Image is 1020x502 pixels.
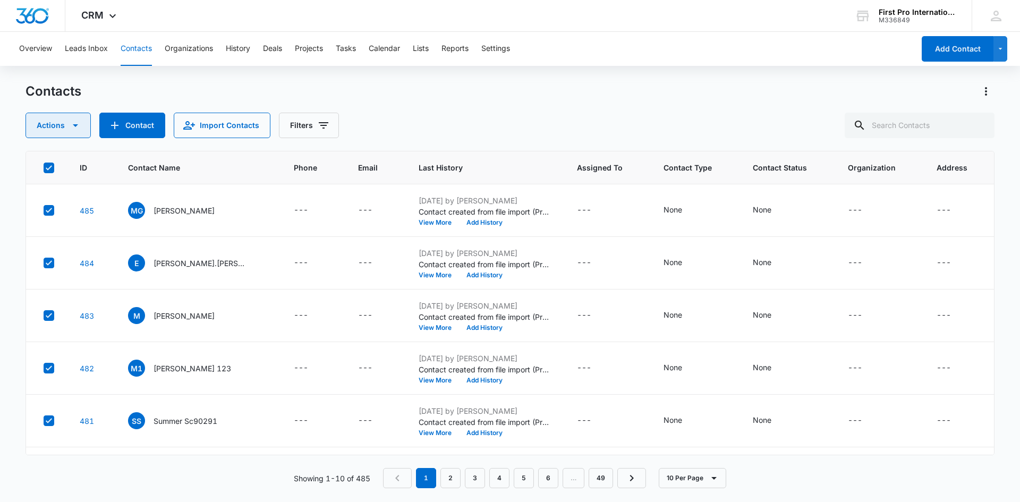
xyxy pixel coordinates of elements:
span: M1 [128,360,145,377]
div: --- [577,309,591,322]
div: None [664,362,682,373]
div: Organization - - Select to Edit Field [848,204,881,217]
div: None [664,204,682,215]
p: [DATE] by [PERSON_NAME] [419,405,551,416]
em: 1 [416,468,436,488]
div: Organization - - Select to Edit Field [848,362,881,375]
div: Contact Type - None - Select to Edit Field [664,257,701,269]
div: None [753,309,771,320]
p: Contact created from file import (Premier_Agent_CRM_Contacts.csv): -- [419,311,551,322]
span: SS [128,412,145,429]
span: ID [80,162,87,173]
span: Organization [848,162,896,173]
button: Add History [459,325,510,331]
div: Email - - Select to Edit Field [358,257,392,269]
button: Overview [19,32,52,66]
span: E [128,254,145,271]
div: None [753,204,771,215]
div: Assigned To - - Select to Edit Field [577,309,610,322]
button: Filters [279,113,339,138]
span: Contact Name [128,162,253,173]
div: None [664,257,682,268]
div: Contact Status - None - Select to Edit Field [753,204,790,217]
div: --- [577,414,591,427]
a: Page 49 [589,468,613,488]
div: Contact Name - Summer Sc90291 - Select to Edit Field [128,412,236,429]
div: Email - - Select to Edit Field [358,204,392,217]
div: --- [358,257,372,269]
input: Search Contacts [845,113,994,138]
button: View More [419,272,459,278]
div: Phone - - Select to Edit Field [294,362,327,375]
div: Address - - Select to Edit Field [937,257,970,269]
div: --- [294,414,308,427]
div: Organization - - Select to Edit Field [848,309,881,322]
div: --- [937,204,951,217]
p: Showing 1-10 of 485 [294,473,370,484]
button: Add Contact [99,113,165,138]
button: Leads Inbox [65,32,108,66]
a: Navigate to contact details page for Summer Sc90291 [80,416,94,426]
div: Organization - - Select to Edit Field [848,257,881,269]
button: View More [419,325,459,331]
span: Contact Type [664,162,712,173]
div: --- [937,362,951,375]
nav: Pagination [383,468,646,488]
span: Assigned To [577,162,623,173]
div: --- [848,362,862,375]
a: Navigate to contact details page for Martha G [80,206,94,215]
h1: Contacts [25,83,81,99]
span: Address [937,162,967,173]
div: Assigned To - - Select to Edit Field [577,257,610,269]
button: View More [419,377,459,384]
div: --- [848,257,862,269]
div: None [753,257,771,268]
p: [PERSON_NAME] 123 [154,363,231,374]
button: Settings [481,32,510,66]
div: None [753,414,771,426]
p: Summer Sc90291 [154,415,217,427]
div: Contact Name - Melissa 123 - Select to Edit Field [128,360,250,377]
div: --- [358,362,372,375]
a: Next Page [617,468,646,488]
div: Address - - Select to Edit Field [937,362,970,375]
div: --- [577,204,591,217]
button: Organizations [165,32,213,66]
div: Address - - Select to Edit Field [937,414,970,427]
button: Add History [459,272,510,278]
button: Actions [977,83,994,100]
div: --- [848,204,862,217]
div: Contact Status - None - Select to Edit Field [753,414,790,427]
div: Contact Type - None - Select to Edit Field [664,204,701,217]
a: Page 3 [465,468,485,488]
p: [PERSON_NAME].[PERSON_NAME] [154,258,249,269]
div: --- [848,309,862,322]
div: --- [937,414,951,427]
button: Import Contacts [174,113,270,138]
div: Contact Type - None - Select to Edit Field [664,414,701,427]
div: Phone - - Select to Edit Field [294,204,327,217]
div: Contact Status - None - Select to Edit Field [753,362,790,375]
div: Contact Status - None - Select to Edit Field [753,309,790,322]
span: Email [358,162,378,173]
p: Contact created from file import (Premier_Agent_CRM_Contacts.csv): -- [419,364,551,375]
div: --- [358,309,372,322]
div: account id [879,16,956,24]
span: M [128,307,145,324]
button: 10 Per Page [659,468,726,488]
div: Assigned To - - Select to Edit Field [577,362,610,375]
div: --- [358,204,372,217]
button: Actions [25,113,91,138]
div: Contact Type - None - Select to Edit Field [664,362,701,375]
span: Phone [294,162,317,173]
p: Contact created from file import (Premier_Agent_CRM_Contacts.csv): -- [419,416,551,428]
div: --- [294,204,308,217]
div: Contact Name - Martha G - Select to Edit Field [128,202,234,219]
div: Email - - Select to Edit Field [358,414,392,427]
span: CRM [81,10,104,21]
p: [DATE] by [PERSON_NAME] [419,300,551,311]
div: Contact Name - Michellemanyapples - Select to Edit Field [128,307,234,324]
p: Contact created from file import (Premier_Agent_CRM_Contacts.csv): -- [419,259,551,270]
div: Phone - - Select to Edit Field [294,309,327,322]
button: Deals [263,32,282,66]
